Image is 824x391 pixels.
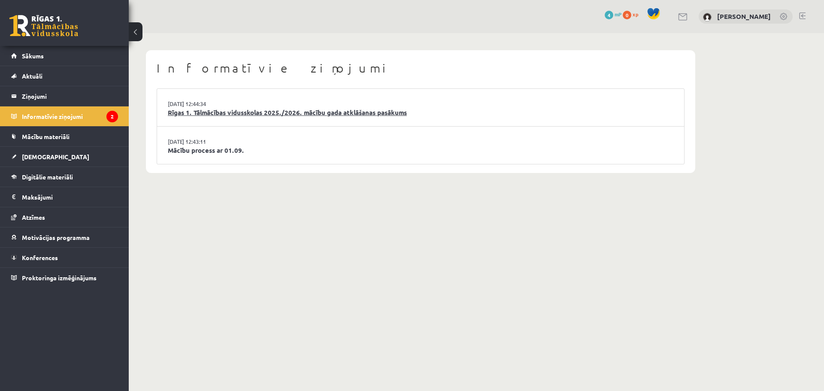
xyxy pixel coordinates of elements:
[168,108,673,118] a: Rīgas 1. Tālmācības vidusskolas 2025./2026. mācību gada atklāšanas pasākums
[11,46,118,66] a: Sākums
[9,15,78,36] a: Rīgas 1. Tālmācības vidusskola
[11,167,118,187] a: Digitālie materiāli
[22,274,97,282] span: Proktoringa izmēģinājums
[623,11,642,18] a: 0 xp
[168,137,232,146] a: [DATE] 12:43:11
[11,127,118,146] a: Mācību materiāli
[22,213,45,221] span: Atzīmes
[11,147,118,167] a: [DEMOGRAPHIC_DATA]
[615,11,621,18] span: mP
[22,133,70,140] span: Mācību materiāli
[22,106,118,126] legend: Informatīvie ziņojumi
[22,173,73,181] span: Digitālie materiāli
[22,153,89,161] span: [DEMOGRAPHIC_DATA]
[22,72,42,80] span: Aktuāli
[11,227,118,247] a: Motivācijas programma
[106,111,118,122] i: 2
[168,100,232,108] a: [DATE] 12:44:34
[22,187,118,207] legend: Maksājumi
[22,233,90,241] span: Motivācijas programma
[11,207,118,227] a: Atzīmes
[11,106,118,126] a: Informatīvie ziņojumi2
[11,66,118,86] a: Aktuāli
[703,13,712,21] img: Alina Berjoza
[22,86,118,106] legend: Ziņojumi
[717,12,771,21] a: [PERSON_NAME]
[22,52,44,60] span: Sākums
[623,11,631,19] span: 0
[168,145,673,155] a: Mācību process ar 01.09.
[22,254,58,261] span: Konferences
[605,11,621,18] a: 4 mP
[157,61,685,76] h1: Informatīvie ziņojumi
[633,11,638,18] span: xp
[11,248,118,267] a: Konferences
[11,268,118,288] a: Proktoringa izmēģinājums
[11,86,118,106] a: Ziņojumi
[605,11,613,19] span: 4
[11,187,118,207] a: Maksājumi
